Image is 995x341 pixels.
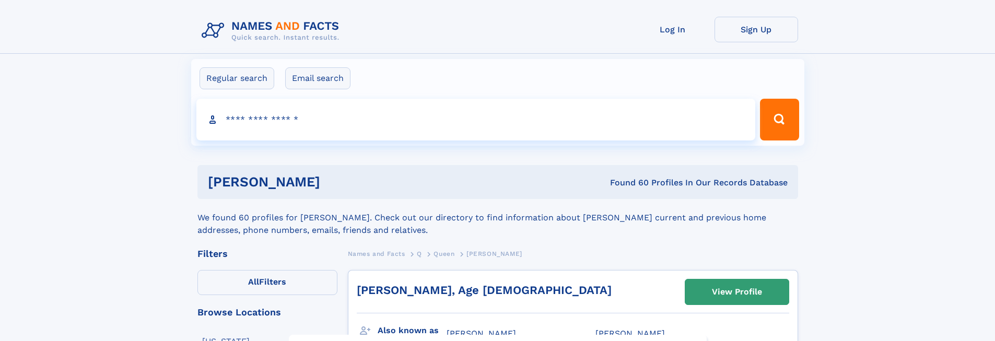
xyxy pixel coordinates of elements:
a: Queen [434,247,454,260]
div: Filters [197,249,337,258]
a: View Profile [685,279,789,304]
span: Q [417,250,422,257]
input: search input [196,99,756,140]
a: Sign Up [715,17,798,42]
label: Email search [285,67,350,89]
label: Regular search [200,67,274,89]
a: Log In [631,17,715,42]
img: Logo Names and Facts [197,17,348,45]
div: We found 60 profiles for [PERSON_NAME]. Check out our directory to find information about [PERSON... [197,199,798,237]
span: [PERSON_NAME] [447,328,516,338]
a: Q [417,247,422,260]
span: Queen [434,250,454,257]
h3: Also known as [378,322,447,339]
label: Filters [197,270,337,295]
div: View Profile [712,280,762,304]
div: Browse Locations [197,308,337,317]
div: Found 60 Profiles In Our Records Database [465,177,788,189]
span: All [248,277,259,287]
span: [PERSON_NAME] [466,250,522,257]
span: [PERSON_NAME] [595,328,665,338]
a: Names and Facts [348,247,405,260]
a: [PERSON_NAME], Age [DEMOGRAPHIC_DATA] [357,284,612,297]
button: Search Button [760,99,799,140]
h1: [PERSON_NAME] [208,175,465,189]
